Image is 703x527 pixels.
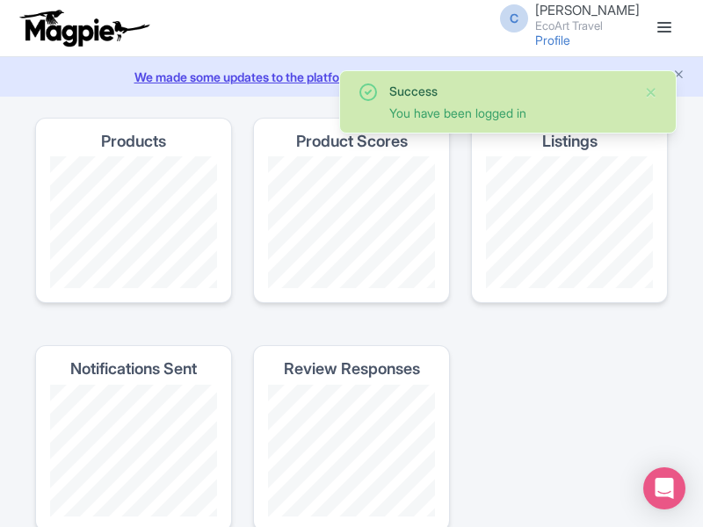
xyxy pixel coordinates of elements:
div: Success [389,82,630,100]
h4: Product Scores [296,133,408,150]
span: C [500,4,528,32]
img: logo-ab69f6fb50320c5b225c76a69d11143b.png [16,9,152,47]
div: You have been logged in [389,104,630,122]
button: Close announcement [672,66,685,86]
a: We made some updates to the platform. Read more about the new layout [11,68,692,86]
button: Close [644,82,658,103]
h4: Products [101,133,166,150]
a: Profile [535,32,570,47]
h4: Notifications Sent [70,360,197,378]
div: Open Intercom Messenger [643,467,685,509]
a: C [PERSON_NAME] EcoArt Travel [489,4,640,32]
h4: Listings [542,133,598,150]
span: [PERSON_NAME] [535,2,640,18]
small: EcoArt Travel [535,20,640,32]
h4: Review Responses [284,360,420,378]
